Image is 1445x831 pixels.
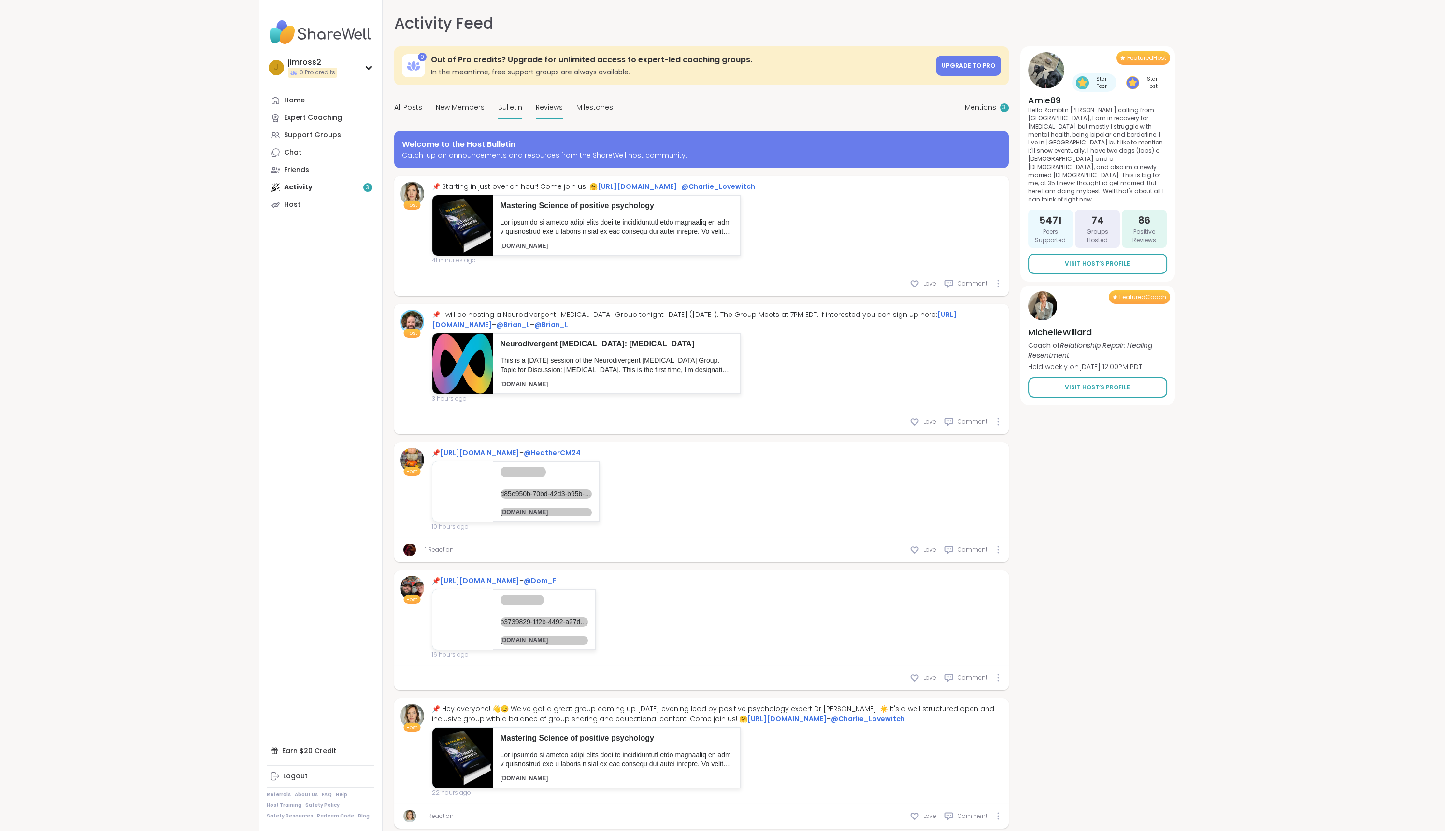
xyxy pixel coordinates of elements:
a: Support Groups [267,127,374,144]
a: @Charlie_Lovewitch [831,714,905,724]
span: Mentions [965,102,996,113]
img: lyssa [403,544,416,556]
span: Upgrade to Pro [942,61,995,70]
h3: In the meantime, free support groups are always available. [431,67,930,77]
a: Redeem Code [317,813,354,819]
a: 1 Reaction [425,545,454,554]
span: Positive Reviews [1126,228,1163,244]
a: Upgrade to Pro [936,56,1001,76]
p: Mastering Science of positive psychology [501,201,733,211]
p: Lor ipsumdo si ametco adipi elits doei te incididuntutl etdo magnaaliq en adm v quisnostrud exe u... [501,218,733,237]
p: b3739829-1f2b-4492-a27d-076b4626577b [501,617,588,627]
span: 86 [1138,214,1150,227]
a: Blog [358,813,370,819]
div: Earn $20 Credit [267,742,374,759]
div: Friends [284,165,309,175]
a: Visit Host’s Profile [1028,377,1167,398]
span: 74 [1091,214,1103,227]
a: [URL][DOMAIN_NAME] [747,714,827,724]
h4: Amie89 [1028,94,1167,106]
img: Amie89 [1028,52,1064,88]
span: Love [923,279,936,288]
span: Comment [958,812,987,820]
div: Support Groups [284,130,341,140]
p: Coach of [1028,341,1167,360]
span: 41 minutes ago [432,256,755,265]
div: Expert Coaching [284,113,342,123]
h4: MichelleWillard [1028,326,1167,338]
img: Charlie_Lovewitch [403,810,416,822]
a: @Charlie_Lovewitch [681,182,755,191]
span: Love [923,545,936,554]
p: [DOMAIN_NAME] [501,636,588,645]
span: Comment [958,545,987,554]
a: Charlie_Lovewitch [400,182,424,206]
a: [URL][DOMAIN_NAME] [440,576,519,586]
span: Visit Host’s Profile [1065,383,1130,392]
div: 📌 Hey everyone! 👋😊 We've got a great group coming up [DATE] evening lead by positive psychology e... [432,704,1003,724]
img: Star Peer [1076,76,1089,89]
span: 5471 [1039,214,1062,227]
a: Expert Coaching [267,109,374,127]
img: 275c7e1e-9f6a-433f-a894-fd2b90a8f22f [432,195,493,256]
a: Chat [267,144,374,161]
a: Logout [267,768,374,785]
img: 275c7e1e-9f6a-433f-a894-fd2b90a8f22f [432,728,493,788]
span: Visit Host’s Profile [1065,259,1130,268]
a: @Brian_L [534,320,568,330]
span: Peers Supported [1032,228,1069,244]
span: 22 hours ago [432,788,1003,797]
img: HeatherCM24 [400,448,424,472]
a: Home [267,92,374,109]
span: Host [406,724,417,731]
span: 10 hours ago [432,522,601,531]
span: Star Peer [1091,75,1113,90]
a: FAQ [322,791,332,798]
p: Held weekly on [DATE] 12:00PM PDT [1028,362,1167,372]
a: d85e950b-70bd-42d3-b95b-2d5754b022b9d85e950b-70bd-42d3-b95b-2d5754b022b9[DOMAIN_NAME] [432,461,601,522]
div: Home [284,96,305,105]
div: Host [284,200,300,210]
span: Featured Coach [1119,293,1166,301]
p: b3739829-1f2b-4492-a27d-076b4626577b [501,595,544,605]
div: Chat [284,148,301,158]
span: 16 hours ago [432,650,597,659]
a: Neurodivergent [MEDICAL_DATA]: [MEDICAL_DATA]This is a [DATE] session of the Neurodivergent [MEDI... [432,333,741,394]
span: Welcome to the Host Bulletin [402,139,515,150]
a: Visit Host’s Profile [1028,254,1167,274]
a: Host Training [267,802,301,809]
i: Relationship Repair: Healing Resentment [1028,341,1152,360]
span: 0 Pro credits [300,69,335,77]
a: Mastering Science of positive psychologyLor ipsumdo si ametco adipi elits doei te incididuntutl e... [432,727,741,788]
span: Love [923,673,936,682]
p: This is a [DATE] session of the Neurodivergent [MEDICAL_DATA] Group. Topic for Discussion: [MEDIC... [501,356,733,375]
p: [DOMAIN_NAME] [501,242,733,250]
img: b116748a-eee8-4d97-ae2e-82c63e8e00fc [432,333,493,394]
span: Star Host [1141,75,1163,90]
div: 📌 Starting in just over an hour! Come join us! 🤗 – [432,182,755,192]
h3: Out of Pro credits? Upgrade for unlimited access to expert-led coaching groups. [431,55,930,65]
span: Bulletin [498,102,522,113]
a: 1 Reaction [425,812,454,820]
span: Host [406,201,417,209]
p: d85e950b-70bd-42d3-b95b-2d5754b022b9 [501,467,546,477]
span: Host [406,468,417,475]
img: Brian_L [401,311,423,332]
a: Host [267,196,374,214]
p: Lor ipsumdo si ametco adipi elits doei te incididuntutl etdo magnaaliq en adm v quisnostrud exe u... [501,750,733,769]
a: Mastering Science of positive psychologyLor ipsumdo si ametco adipi elits doei te incididuntutl e... [432,195,741,256]
a: Help [336,791,347,798]
a: b3739829-1f2b-4492-a27d-076b4626577bb3739829-1f2b-4492-a27d-076b4626577b[DOMAIN_NAME] [432,589,597,650]
div: jimross2 [288,57,337,68]
a: Referrals [267,791,291,798]
a: Safety Policy [305,802,340,809]
span: All Posts [394,102,422,113]
img: Dom_F [400,576,424,600]
img: Star Host [1126,76,1139,89]
a: @Dom_F [524,576,557,586]
a: @HeatherCM24 [524,448,581,458]
span: Featured Host [1127,54,1166,62]
span: Comment [958,417,987,426]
